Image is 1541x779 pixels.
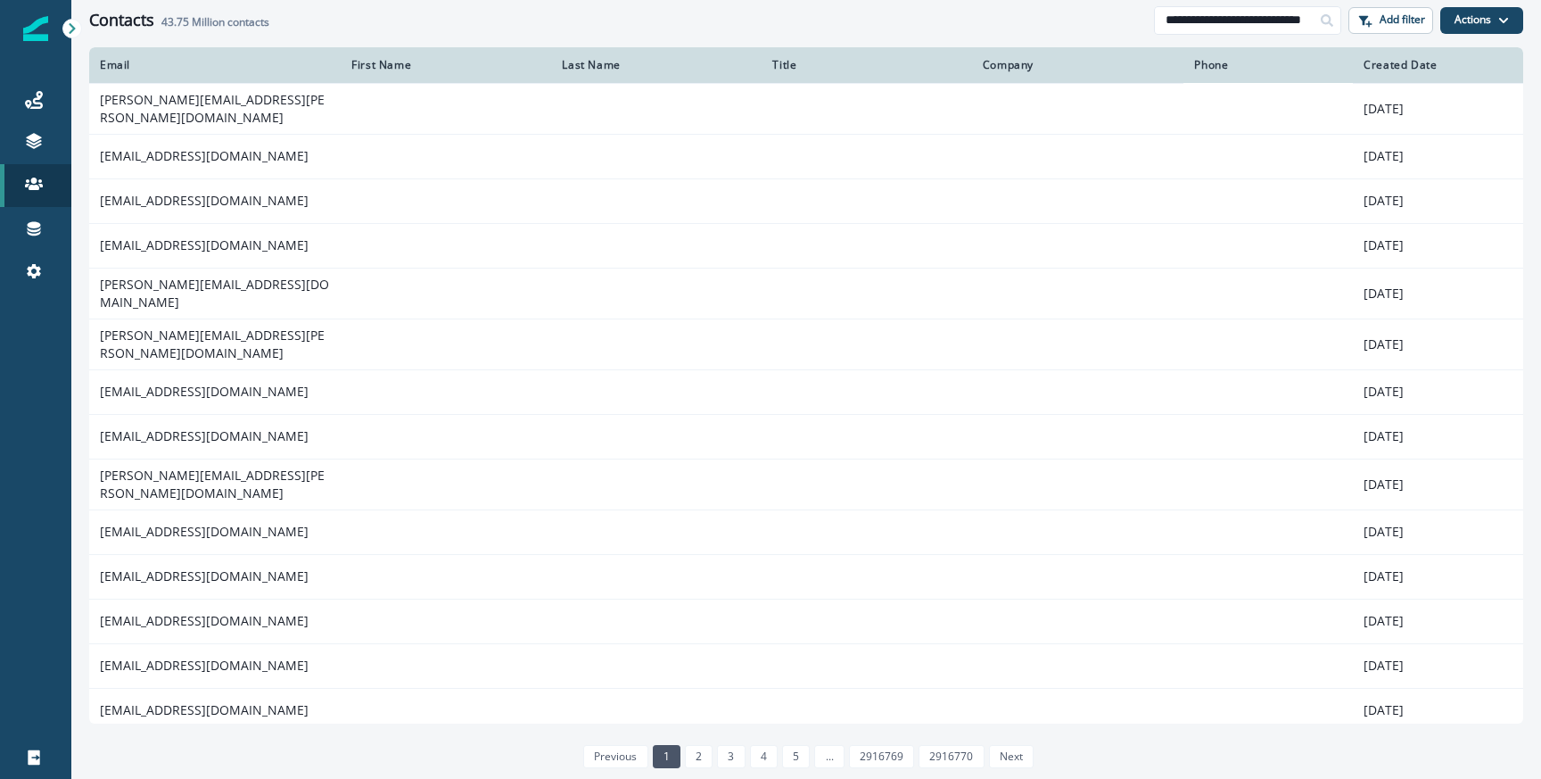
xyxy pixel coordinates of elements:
[23,16,48,41] img: Inflection
[849,745,914,768] a: Page 2916769
[1194,58,1342,72] div: Phone
[1364,523,1512,541] p: [DATE]
[89,643,1523,688] a: [EMAIL_ADDRESS][DOMAIN_NAME][DATE]
[1364,336,1512,353] p: [DATE]
[89,83,1523,134] a: [PERSON_NAME][EMAIL_ADDRESS][PERSON_NAME][DOMAIN_NAME][DATE]
[1364,383,1512,401] p: [DATE]
[685,745,713,768] a: Page 2
[89,319,341,369] td: [PERSON_NAME][EMAIL_ADDRESS][PERSON_NAME][DOMAIN_NAME]
[100,58,330,72] div: Email
[653,745,680,768] a: Page 1 is your current page
[782,745,810,768] a: Page 5
[89,178,341,223] td: [EMAIL_ADDRESS][DOMAIN_NAME]
[1348,7,1433,34] button: Add filter
[89,178,1523,223] a: [EMAIL_ADDRESS][DOMAIN_NAME][DATE]
[1364,568,1512,585] p: [DATE]
[89,459,1523,510] a: [PERSON_NAME][EMAIL_ADDRESS][PERSON_NAME][DOMAIN_NAME][DATE]
[89,134,1523,178] a: [EMAIL_ADDRESS][DOMAIN_NAME][DATE]
[89,268,1523,319] a: [PERSON_NAME][EMAIL_ADDRESS][DOMAIN_NAME][DATE]
[1364,612,1512,630] p: [DATE]
[89,414,1523,459] a: [EMAIL_ADDRESS][DOMAIN_NAME][DATE]
[89,11,154,30] h1: Contacts
[1364,236,1512,254] p: [DATE]
[89,643,341,688] td: [EMAIL_ADDRESS][DOMAIN_NAME]
[1364,701,1512,719] p: [DATE]
[562,58,751,72] div: Last Name
[814,745,844,768] a: Jump forward
[89,688,341,733] td: [EMAIL_ADDRESS][DOMAIN_NAME]
[1364,476,1512,493] p: [DATE]
[1364,100,1512,118] p: [DATE]
[89,414,341,459] td: [EMAIL_ADDRESS][DOMAIN_NAME]
[579,745,1034,768] ul: Pagination
[89,83,341,134] td: [PERSON_NAME][EMAIL_ADDRESS][PERSON_NAME][DOMAIN_NAME]
[89,223,341,268] td: [EMAIL_ADDRESS][DOMAIN_NAME]
[1364,147,1512,165] p: [DATE]
[717,745,745,768] a: Page 3
[89,599,1523,643] a: [EMAIL_ADDRESS][DOMAIN_NAME][DATE]
[89,459,341,510] td: [PERSON_NAME][EMAIL_ADDRESS][PERSON_NAME][DOMAIN_NAME]
[161,14,225,29] span: 43.75 Million
[89,688,1523,733] a: [EMAIL_ADDRESS][DOMAIN_NAME][DATE]
[89,268,341,319] td: [PERSON_NAME][EMAIL_ADDRESS][DOMAIN_NAME]
[983,58,1174,72] div: Company
[89,134,341,178] td: [EMAIL_ADDRESS][DOMAIN_NAME]
[919,745,984,768] a: Page 2916770
[772,58,960,72] div: Title
[89,369,341,414] td: [EMAIL_ADDRESS][DOMAIN_NAME]
[1364,657,1512,675] p: [DATE]
[89,223,1523,268] a: [EMAIL_ADDRESS][DOMAIN_NAME][DATE]
[89,510,1523,554] a: [EMAIL_ADDRESS][DOMAIN_NAME][DATE]
[89,510,341,554] td: [EMAIL_ADDRESS][DOMAIN_NAME]
[989,745,1034,768] a: Next page
[89,599,341,643] td: [EMAIL_ADDRESS][DOMAIN_NAME]
[1440,7,1523,34] button: Actions
[1364,285,1512,302] p: [DATE]
[89,554,1523,599] a: [EMAIL_ADDRESS][DOMAIN_NAME][DATE]
[750,745,778,768] a: Page 4
[1364,192,1512,210] p: [DATE]
[89,554,341,599] td: [EMAIL_ADDRESS][DOMAIN_NAME]
[1364,427,1512,445] p: [DATE]
[89,369,1523,414] a: [EMAIL_ADDRESS][DOMAIN_NAME][DATE]
[351,58,540,72] div: First Name
[1364,58,1512,72] div: Created Date
[1380,13,1425,26] p: Add filter
[161,16,269,29] h2: contacts
[89,319,1523,369] a: [PERSON_NAME][EMAIL_ADDRESS][PERSON_NAME][DOMAIN_NAME][DATE]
